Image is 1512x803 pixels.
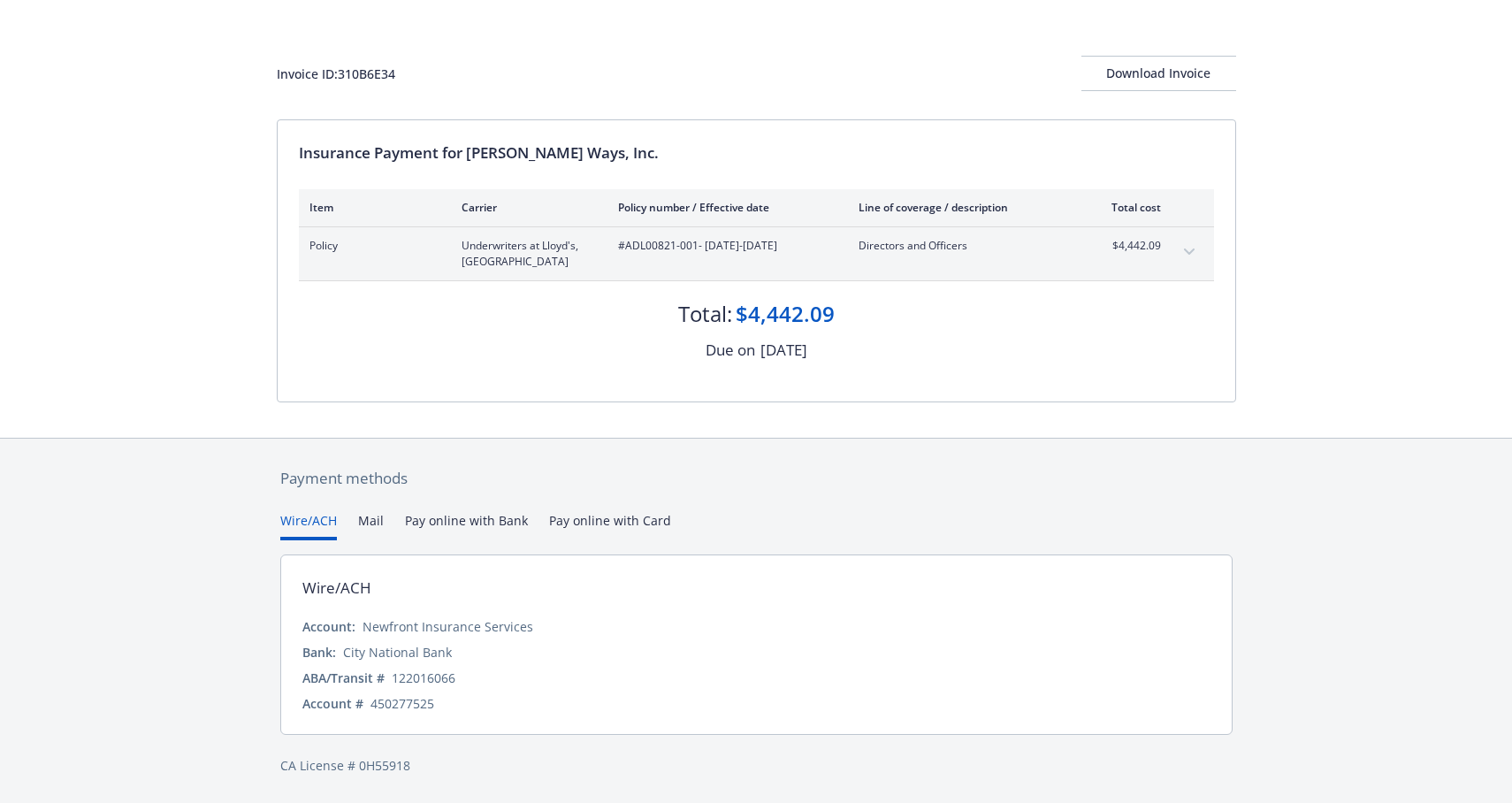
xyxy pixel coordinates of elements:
button: Pay online with Card [549,511,671,540]
div: Insurance Payment for [PERSON_NAME] Ways, Inc. [299,141,1214,164]
div: City National Bank [343,643,452,662]
span: Directors and Officers [859,238,1066,254]
div: 450277525 [370,694,434,713]
button: Mail [358,511,384,540]
div: Bank: [302,643,336,662]
div: Invoice ID: 310B6E34 [277,65,395,83]
span: Underwriters at Lloyd's, [GEOGRAPHIC_DATA] [462,238,590,270]
div: [DATE] [760,339,807,362]
div: Account: [302,617,355,636]
span: #ADL00821-001 - [DATE]-[DATE] [618,238,830,254]
div: Carrier [462,200,590,215]
span: $4,442.09 [1095,238,1161,254]
div: Payment methods [280,467,1233,490]
div: Total: [678,299,732,329]
div: Download Invoice [1081,57,1236,90]
div: ABA/Transit # [302,669,385,687]
div: Account # [302,694,363,713]
span: Policy [309,238,433,254]
div: Newfront Insurance Services [363,617,533,636]
button: expand content [1175,238,1203,266]
div: Due on [706,339,755,362]
div: Total cost [1095,200,1161,215]
div: $4,442.09 [736,299,835,329]
div: 122016066 [392,669,455,687]
div: Wire/ACH [302,577,371,600]
button: Wire/ACH [280,511,337,540]
button: Download Invoice [1081,56,1236,91]
div: Line of coverage / description [859,200,1066,215]
div: Policy number / Effective date [618,200,830,215]
div: Item [309,200,433,215]
div: CA License # 0H55918 [280,756,1233,775]
button: Pay online with Bank [405,511,528,540]
div: PolicyUnderwriters at Lloyd's, [GEOGRAPHIC_DATA]#ADL00821-001- [DATE]-[DATE]Directors and Officer... [299,227,1214,280]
